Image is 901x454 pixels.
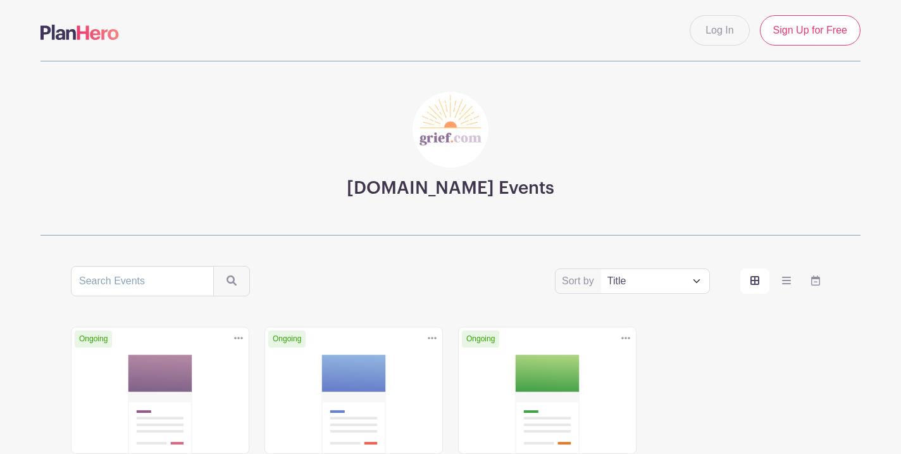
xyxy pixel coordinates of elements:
a: Log In [690,15,749,46]
label: Sort by [562,274,598,289]
img: logo-507f7623f17ff9eddc593b1ce0a138ce2505c220e1c5a4e2b4648c50719b7d32.svg [40,25,119,40]
input: Search Events [71,266,214,296]
div: order and view [740,268,830,294]
img: grief-logo-planhero.png [413,92,488,168]
a: Sign Up for Free [760,15,861,46]
h3: [DOMAIN_NAME] Events [347,178,554,199]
